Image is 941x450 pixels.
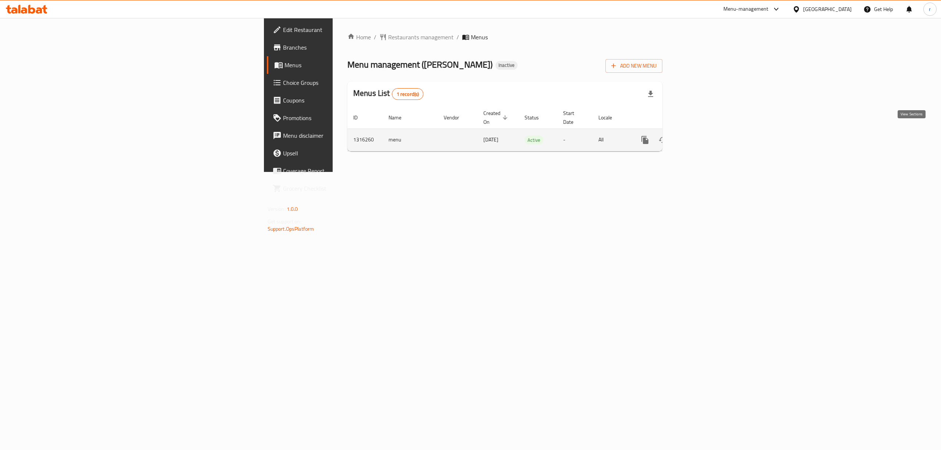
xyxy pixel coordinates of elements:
[287,204,298,214] span: 1.0.0
[557,129,593,151] td: -
[525,136,543,144] span: Active
[283,149,415,158] span: Upsell
[471,33,488,42] span: Menus
[283,184,415,193] span: Grocery Checklist
[283,131,415,140] span: Menu disclaimer
[285,61,415,69] span: Menus
[457,33,459,42] li: /
[267,21,421,39] a: Edit Restaurant
[444,113,469,122] span: Vendor
[605,59,662,73] button: Add New Menu
[525,113,548,122] span: Status
[283,166,415,175] span: Coverage Report
[353,88,423,100] h2: Menus List
[723,5,769,14] div: Menu-management
[267,109,421,127] a: Promotions
[267,180,421,197] a: Grocery Checklist
[642,85,659,103] div: Export file
[267,144,421,162] a: Upsell
[483,109,510,126] span: Created On
[283,78,415,87] span: Choice Groups
[283,114,415,122] span: Promotions
[392,88,424,100] div: Total records count
[283,96,415,105] span: Coupons
[563,109,584,126] span: Start Date
[495,61,518,70] div: Inactive
[389,113,411,122] span: Name
[347,107,713,151] table: enhanced table
[283,43,415,52] span: Branches
[593,129,630,151] td: All
[267,74,421,91] a: Choice Groups
[654,131,672,149] button: Change Status
[268,224,314,234] a: Support.OpsPlatform
[630,107,713,129] th: Actions
[495,62,518,68] span: Inactive
[268,217,301,226] span: Get support on:
[611,61,656,71] span: Add New Menu
[353,113,367,122] span: ID
[267,91,421,109] a: Coupons
[929,5,931,13] span: r
[267,39,421,56] a: Branches
[267,162,421,180] a: Coverage Report
[347,33,662,42] nav: breadcrumb
[268,204,286,214] span: Version:
[803,5,852,13] div: [GEOGRAPHIC_DATA]
[483,135,498,144] span: [DATE]
[283,25,415,34] span: Edit Restaurant
[636,131,654,149] button: more
[267,127,421,144] a: Menu disclaimer
[598,113,622,122] span: Locale
[267,56,421,74] a: Menus
[392,91,423,98] span: 1 record(s)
